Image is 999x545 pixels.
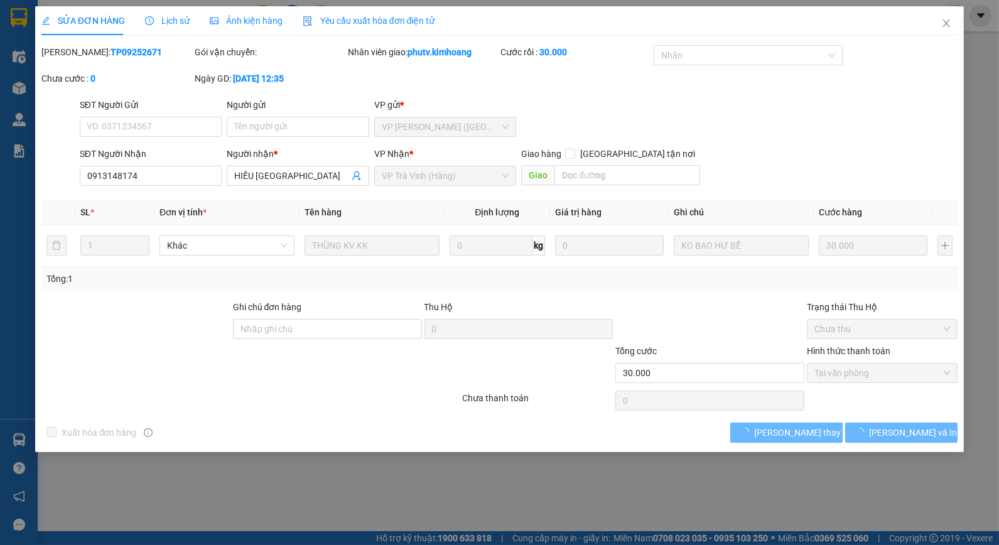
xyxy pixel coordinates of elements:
input: 0 [555,235,664,256]
div: Cước rồi : [501,45,652,59]
div: [PERSON_NAME]: [41,45,192,59]
label: Hình thức thanh toán [807,346,890,356]
span: VP [PERSON_NAME] ([GEOGRAPHIC_DATA]) [5,42,126,66]
span: 0933809231 - [5,68,87,80]
span: Thu Hộ [424,302,453,312]
div: Gói vận chuyển: [195,45,345,59]
span: Yêu cầu xuất hóa đơn điện tử [303,16,435,26]
span: SL [80,207,90,217]
span: clock-circle [145,16,154,25]
span: Khác [167,236,287,255]
button: delete [46,235,67,256]
div: Ngày GD: [195,72,345,85]
div: SĐT Người Nhận [80,147,222,161]
span: VP Nhận [374,149,409,159]
div: Tổng: 1 [46,272,386,286]
span: VP Cầu Ngang - [26,24,123,36]
b: [DATE] 12:35 [233,73,284,84]
span: [GEOGRAPHIC_DATA] tận nơi [575,147,700,161]
button: plus [937,235,953,256]
span: KO BAO ƯỚT [33,82,95,94]
span: loading [855,428,869,436]
button: Close [929,6,964,41]
span: loading [740,428,754,436]
p: NHẬN: [5,42,183,66]
b: 0 [90,73,95,84]
input: VD: Bàn, Ghế [305,235,440,256]
div: Chưa cước : [41,72,192,85]
span: picture [210,16,219,25]
span: Định lượng [475,207,519,217]
div: Chưa thanh toán [462,391,615,413]
button: [PERSON_NAME] thay đổi [730,423,843,443]
span: kg [532,235,545,256]
span: Tại văn phòng [814,364,950,382]
b: phutv.kimhoang [408,47,472,57]
input: Dọc đường [554,165,700,185]
span: Chưa thu [814,320,950,338]
div: Trạng thái Thu Hộ [807,300,958,314]
span: Giao [521,165,554,185]
span: Ảnh kiện hàng [210,16,283,26]
p: GỬI: [5,24,183,36]
b: 30.000 [540,47,568,57]
div: SĐT Người Gửi [80,98,222,112]
span: GIAO: [5,82,95,94]
span: [PERSON_NAME] và In [869,426,957,440]
div: VP gửi [374,98,516,112]
span: edit [41,16,50,25]
span: THẢO [96,24,123,36]
b: TP09252671 [111,47,162,57]
div: Người gửi [227,98,369,112]
span: Tên hàng [305,207,342,217]
strong: BIÊN NHẬN GỬI HÀNG [42,7,146,19]
input: Ghi chú đơn hàng [233,319,422,339]
span: [PERSON_NAME] thay đổi [754,426,855,440]
span: Đơn vị tính [159,207,207,217]
img: icon [303,16,313,26]
span: Cước hàng [819,207,862,217]
span: Giao hàng [521,149,561,159]
div: Nhân viên giao: [348,45,499,59]
span: Tổng cước [615,346,657,356]
th: Ghi chú [669,200,814,225]
input: 0 [819,235,927,256]
span: user-add [352,171,362,181]
div: Người nhận [227,147,369,161]
span: VP Trà Vinh (Hàng) [382,166,509,185]
span: PHÚ [67,68,87,80]
span: Xuất hóa đơn hàng [57,426,142,440]
span: SỬA ĐƠN HÀNG [41,16,125,26]
label: Ghi chú đơn hàng [233,302,302,312]
span: Giá trị hàng [555,207,602,217]
span: close [941,18,951,28]
span: Lịch sử [145,16,190,26]
button: [PERSON_NAME] và In [845,423,958,443]
span: VP Trần Phú (Hàng) [382,117,509,136]
span: info-circle [144,428,153,437]
input: Ghi Chú [674,235,809,256]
